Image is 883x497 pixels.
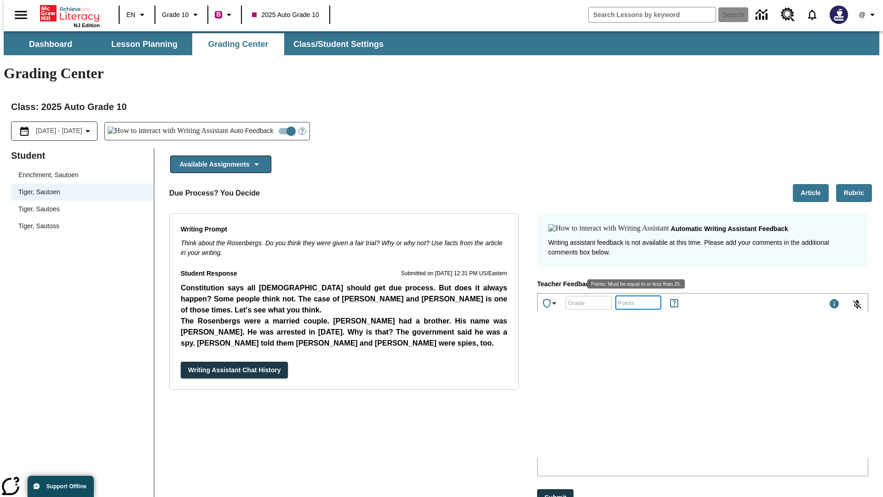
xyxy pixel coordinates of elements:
img: How to interact with Writing Assistant [108,127,229,136]
div: Tiger, Sautoen [11,184,154,201]
div: Tiger, Sautoes [11,201,154,218]
div: Home [40,3,100,28]
button: Class/Student Settings [286,33,391,55]
p: [PERSON_NAME] and [PERSON_NAME] were arrested. They were put on tri [181,349,507,360]
span: Tiger, Sautoes [18,204,146,214]
p: Student Response [181,269,237,279]
span: Tiger, Sautoen [18,187,146,197]
button: Grading Center [192,33,284,55]
button: Article, Will open in new tab [793,184,829,202]
a: Home [40,4,100,23]
span: 2025 Auto Grade 10 [252,10,319,20]
div: Maximum 1000 characters Press Escape to exit toolbar and use left and right arrow keys to access ... [829,298,840,311]
span: Grade 10 [162,10,189,20]
a: Data Center [750,2,775,28]
img: Avatar [830,6,848,24]
button: Rubric, Will open in new tab [836,184,872,202]
button: Writing Assistant Chat History [181,362,288,379]
p: Constitution says all [DEMOGRAPHIC_DATA] should get due process. But does it always happen? Some ... [181,283,507,316]
p: Submitted on [DATE] 12:31 PM US/Eastern [401,269,507,278]
button: Support Offline [28,476,94,497]
a: Resource Center, Will open in new tab [775,2,800,27]
button: Boost Class color is violet red. Change class color [211,6,238,23]
h1: Grading Center [4,65,879,82]
button: Select a new avatar [824,3,854,27]
a: Notifications [800,3,824,27]
svg: Collapse Date Range Filter [82,126,93,137]
button: Open side menu [7,1,34,29]
button: Grade: Grade 10, Select a grade [158,6,205,23]
span: Tiger, Sautoss [18,221,146,231]
span: Enrichment, Sautoen [18,170,146,180]
button: Select the date range menu item [15,126,93,137]
input: Points: Must be equal to or less than 25. [615,290,661,315]
p: Writing Prompt [181,225,507,235]
span: B [216,9,221,20]
p: Student [11,148,154,163]
div: Grade: Letters, numbers, %, + and - are allowed. [566,296,612,310]
input: search field [589,7,716,22]
div: Tiger, Sautoss [11,218,154,235]
div: Enrichment, Sautoen [11,167,154,184]
div: SubNavbar [4,33,392,55]
div: SubNavbar [4,31,879,55]
p: Teacher Feedback [537,279,868,289]
p: The Rosenbergs were a married couple. [PERSON_NAME] had a brother. His name was [PERSON_NAME]. He... [181,316,507,349]
p: Automatic writing assistant feedback [671,224,788,234]
button: Available Assignments [170,156,271,173]
div: Points: Must be equal to or less than 25. [615,296,661,310]
button: Achievements [538,294,563,312]
span: Support Offline [46,483,86,490]
button: Open Help for Writing Assistant [295,122,310,140]
button: Click to activate and allow voice recognition [846,294,868,316]
body: Type your response here. [4,7,134,219]
button: Profile/Settings [854,6,883,23]
p: Student Response [181,283,507,351]
span: [DATE] - [DATE] [36,126,82,136]
p: Due Process? You Decide [169,188,260,199]
span: NJ Edition [74,23,100,28]
button: Language: EN, Select a language [122,6,152,23]
div: Points: Must be equal to or less than 25. [587,279,685,289]
img: How to interact with Writing Assistant [548,224,669,233]
button: Lesson Planning [98,33,190,55]
button: Dashboard [5,33,97,55]
div: Think about the Rosenbergs. Do you think they were given a fair trial? Why or why not? Use facts ... [181,238,507,258]
button: Rules for Earning Points and Achievements, Will open in new tab [665,294,683,312]
p: Thank you for submitting your answer. Here are things that are working and some suggestions for i... [4,7,134,32]
input: Grade: Letters, numbers, %, + and - are allowed. [566,290,612,315]
p: While your response is not relevant to the question, it's vital to focus on the topic at hand. Pl... [4,55,134,97]
span: EN [126,10,135,20]
span: @ [859,10,865,20]
h2: Class : 2025 Auto Grade 10 [11,99,872,114]
span: Auto Feedback [230,126,273,136]
p: Writing assistant feedback is not available at this time. Please add your comments in the additio... [548,238,857,257]
p: Unclear and Off-Topic [4,40,134,48]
